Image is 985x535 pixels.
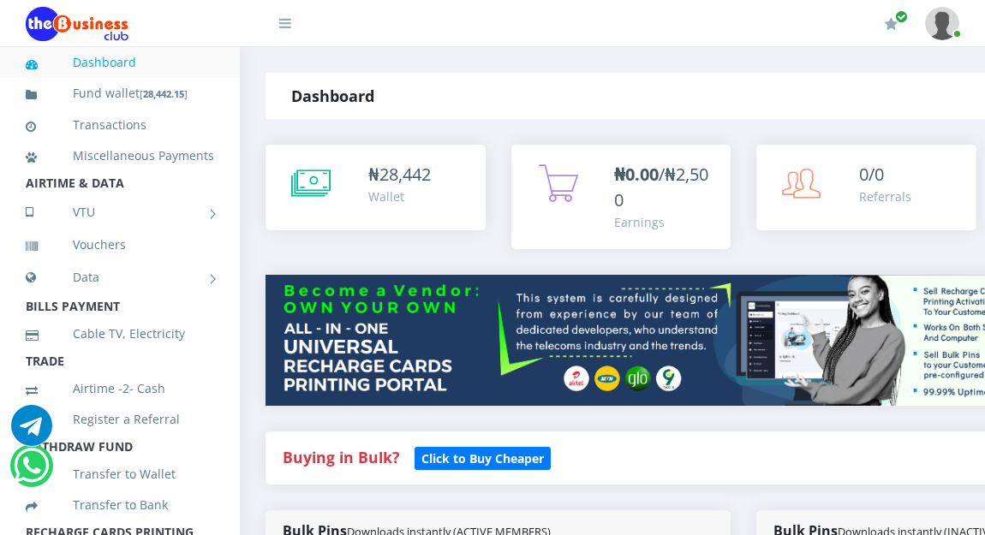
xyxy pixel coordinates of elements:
strong: Dashboard [291,86,374,106]
a: Data [26,256,214,299]
a: Dashboard [26,43,214,82]
a: Vouchers [26,225,214,265]
div: ₦ [368,162,431,187]
a: VTU [26,191,214,234]
strong: Buying in Bulk? [283,447,399,467]
img: User [925,7,959,40]
a: 0/0 Referrals [756,145,976,230]
i: Renew/Upgrade Subscription [885,17,898,31]
a: Miscellaneous Payments [26,136,214,175]
a: Fund wallet[28,442.15] [26,74,214,114]
a: Cable TV, Electricity [26,314,214,354]
b: ₦0.00 [614,163,659,186]
span: /₦2,500 [614,163,708,211]
b: 28,442.15 [143,87,184,100]
span: Renew/Upgrade Subscription [895,10,908,23]
a: Transactions [26,105,214,145]
a: Register a Referral [26,400,214,439]
img: Logo [26,7,128,41]
a: Airtime -2- Cash [26,369,214,408]
small: [ ] [140,87,188,100]
a: Transfer to Wallet [26,455,214,494]
a: Click to Buy Cheaper [415,447,551,467]
b: Click to Buy Cheaper [421,450,544,467]
a: ₦28,442 Wallet [266,145,486,230]
div: Referrals [859,187,911,205]
span: 28,442 [379,163,431,186]
a: Transfer to Bank [26,485,214,525]
a: Chat for support [14,458,49,486]
a: ₦0.00/₦2,500 Earnings [511,145,731,249]
div: Wallet [368,187,431,205]
a: Chat for support [11,418,52,446]
div: Earnings [614,213,714,231]
span: 0/0 [859,163,884,186]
